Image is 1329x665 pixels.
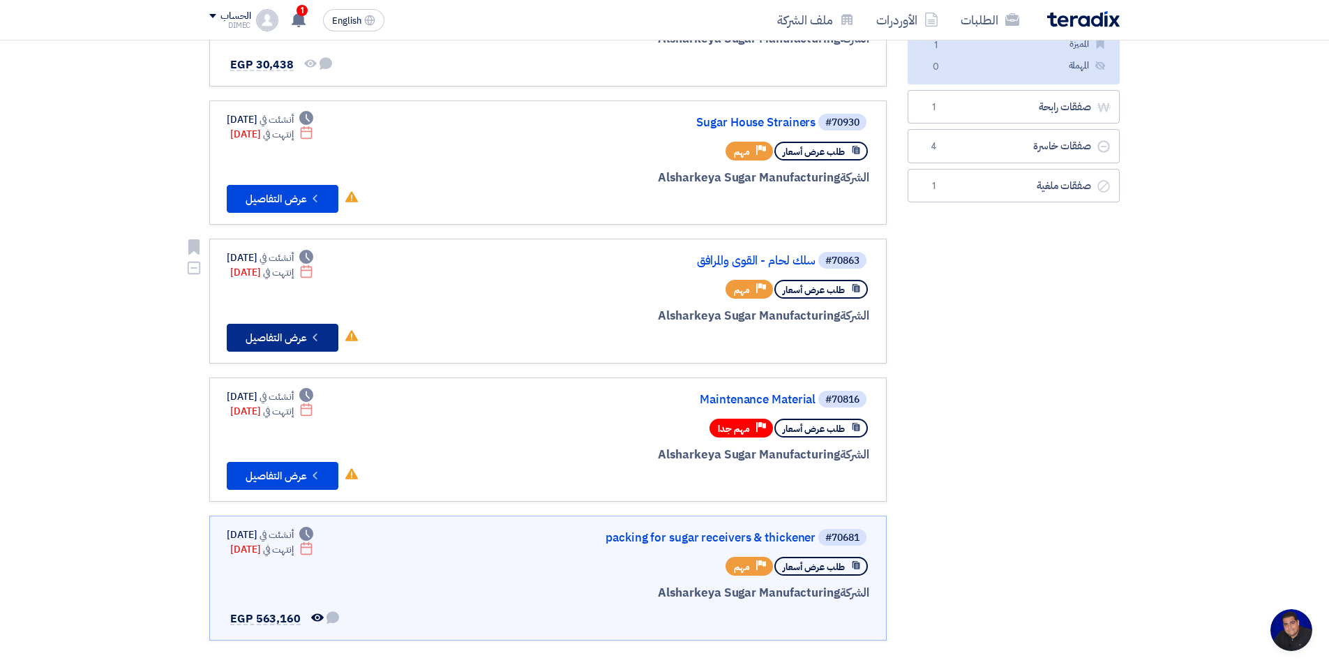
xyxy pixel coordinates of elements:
[227,185,338,213] button: عرض التفاصيل
[783,422,845,435] span: طلب عرض أسعار
[783,145,845,158] span: طلب عرض أسعار
[209,22,250,29] div: DIMEC
[534,307,869,325] div: Alsharkeya Sugar Manufacturing
[534,446,869,464] div: Alsharkeya Sugar Manufacturing
[1270,609,1312,651] a: Open chat
[220,10,250,22] div: الحساب
[230,404,313,419] div: [DATE]
[925,100,942,114] span: 1
[766,3,865,36] a: ملف الشركة
[734,283,750,297] span: مهم
[230,127,313,142] div: [DATE]
[825,395,859,405] div: #70816
[925,140,942,154] span: 4
[260,251,293,265] span: أنشئت في
[908,129,1120,163] a: صفقات خاسرة4
[949,3,1030,36] a: الطلبات
[263,542,293,557] span: إنتهت في
[534,584,869,602] div: Alsharkeya Sugar Manufacturing
[536,117,816,129] a: Sugar House Strainers
[536,394,816,406] a: Maintenance Material
[840,584,870,602] span: الشركة
[908,90,1120,124] a: صفقات رابحة1
[734,560,750,574] span: مهم
[718,422,750,435] span: مهم جدا
[227,251,313,265] div: [DATE]
[927,38,944,53] span: 1
[734,145,750,158] span: مهم
[230,265,313,280] div: [DATE]
[916,34,1111,54] a: المميزة
[230,542,313,557] div: [DATE]
[227,462,338,490] button: عرض التفاصيل
[825,533,859,543] div: #70681
[1047,11,1120,27] img: Teradix logo
[783,560,845,574] span: طلب عرض أسعار
[536,255,816,267] a: سلك لحام - القوي والمرافق
[783,283,845,297] span: طلب عرض أسعار
[256,9,278,31] img: profile_test.png
[323,9,384,31] button: English
[227,528,313,542] div: [DATE]
[263,404,293,419] span: إنتهت في
[916,56,1111,76] a: المهملة
[227,112,313,127] div: [DATE]
[865,3,949,36] a: الأوردرات
[927,60,944,75] span: 0
[296,5,308,16] span: 1
[230,57,294,73] span: EGP 30,438
[840,169,870,186] span: الشركة
[840,446,870,463] span: الشركة
[260,528,293,542] span: أنشئت في
[332,16,361,26] span: English
[227,389,313,404] div: [DATE]
[534,169,869,187] div: Alsharkeya Sugar Manufacturing
[227,324,338,352] button: عرض التفاصيل
[925,179,942,193] span: 1
[536,532,816,544] a: packing for sugar receivers & thickener
[263,265,293,280] span: إنتهت في
[260,389,293,404] span: أنشئت في
[840,307,870,324] span: الشركة
[908,169,1120,203] a: صفقات ملغية1
[230,611,301,627] span: EGP 563,160
[260,112,293,127] span: أنشئت في
[825,256,859,266] div: #70863
[263,127,293,142] span: إنتهت في
[825,118,859,128] div: #70930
